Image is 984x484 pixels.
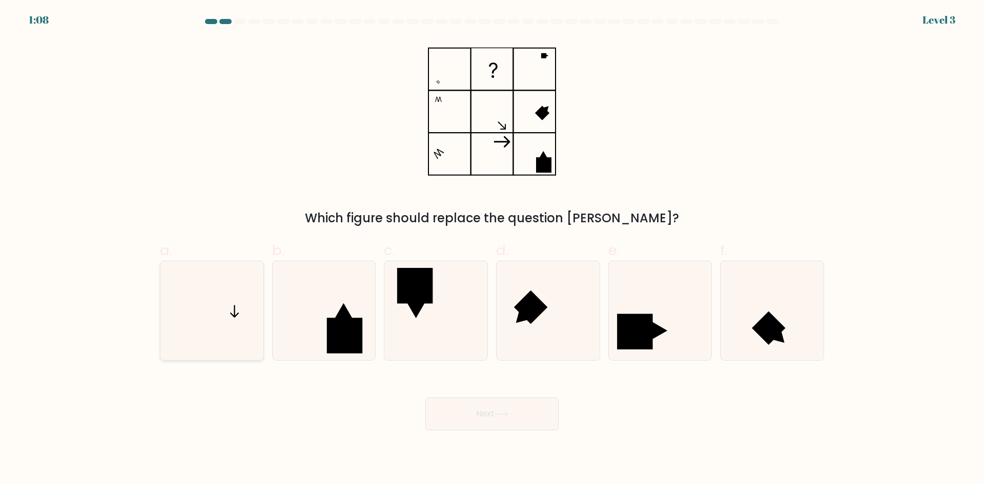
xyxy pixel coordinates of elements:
div: Which figure should replace the question [PERSON_NAME]? [166,209,818,227]
span: c. [384,240,395,260]
button: Next [425,397,559,430]
div: 1:08 [29,12,49,28]
span: d. [496,240,508,260]
span: a. [160,240,172,260]
span: f. [720,240,727,260]
div: Level 3 [922,12,955,28]
span: b. [272,240,284,260]
span: e. [608,240,620,260]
